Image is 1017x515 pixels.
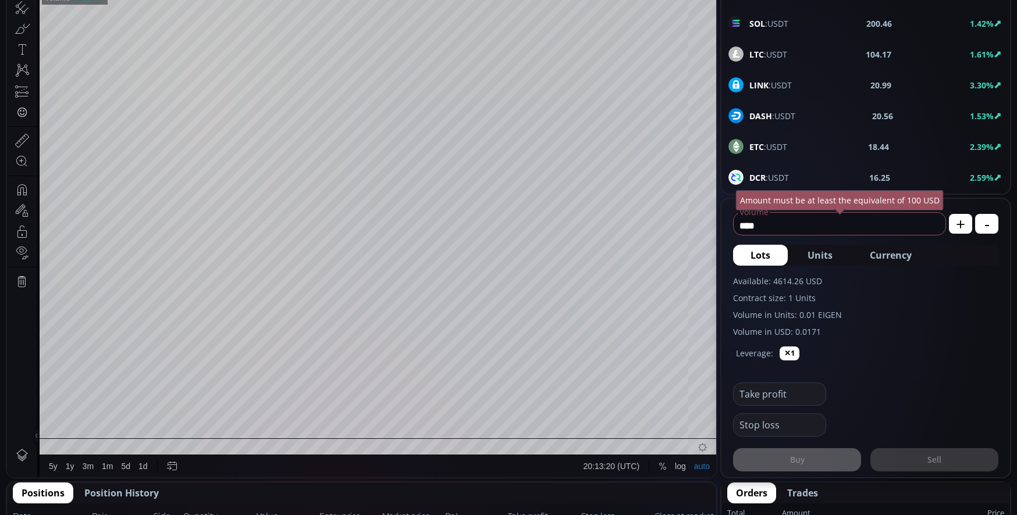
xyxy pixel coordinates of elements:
div: +0.004 (+0.23%) [282,28,338,37]
label: Volume in USD: 0.0171 [733,326,998,338]
b: 104.17 [866,48,891,60]
b: 200.46 [866,17,892,30]
span: :USDT [749,79,792,91]
b: 20.99 [870,79,891,91]
b: LTC [749,49,764,60]
b: 16.25 [869,171,890,184]
b: LINK [749,80,769,91]
span: :USDT [749,171,789,184]
div: D [99,6,105,16]
b: 2.59% [970,172,994,183]
div: 1.711 [259,28,278,37]
span: Positions [22,486,65,500]
div: 1.636 [230,28,250,37]
b: 18.44 [868,141,889,153]
button: ✕1 [780,346,799,360]
div: 1.706 [175,28,194,37]
div: H [197,28,203,37]
b: 3.30% [970,80,994,91]
b: DASH [749,110,772,121]
b: 1.61% [970,49,994,60]
span: :USDT [749,141,787,153]
b: 1.53% [970,110,994,121]
div: Hide Drawings Toolbar [27,476,32,492]
div: L [226,28,230,37]
div: EIGEN [38,27,67,37]
div: Market open [148,27,159,37]
label: Volume in Units: 0.01 EIGEN [733,309,998,321]
button: Positions [13,482,73,503]
div: C [253,28,259,37]
div: Indicators [217,6,253,16]
b: SOL [749,18,765,29]
div: Compare [157,6,190,16]
span: :USDT [749,17,788,30]
span: Trades [787,486,818,500]
div:  [10,155,20,166]
span: Position History [84,486,159,500]
div: EigenLayer [86,27,140,37]
div: Volume [38,42,63,51]
div: 1.750 [203,28,222,37]
b: ETC [749,141,764,152]
label: Leverage: [736,347,773,359]
b: DCR [749,172,766,183]
span: :USDT [749,48,787,60]
button: Lots [733,245,788,266]
b: 2.39% [970,141,994,152]
button: Trades [778,482,827,503]
button: Currency [852,245,929,266]
button: Units [790,245,850,266]
b: 1.42% [970,18,994,29]
span: Units [808,248,833,262]
div: 16.294M [67,42,97,51]
div: O [168,28,175,37]
div: Amount must be at least the equivalent of 100 USD [736,190,944,210]
button: - [975,214,998,234]
span: Currency [870,248,912,262]
span: Lots [751,248,770,262]
label: Available: 4614.26 USD [733,275,998,287]
div: 1D [67,27,86,37]
span: Orders [736,486,767,500]
button: + [949,214,972,234]
b: 20.56 [872,110,893,122]
button: Position History [76,482,168,503]
span: :USDT [749,110,795,122]
button: Orders [727,482,776,503]
label: Contract size: 1 Units [733,292,998,304]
